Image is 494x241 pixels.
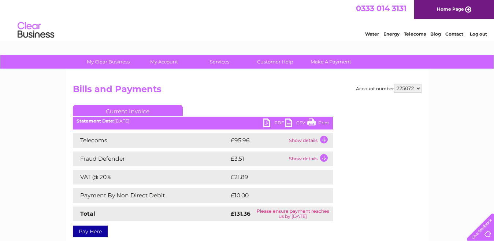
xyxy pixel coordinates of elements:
[404,31,426,37] a: Telecoms
[229,151,287,166] td: £3.51
[356,4,406,13] a: 0333 014 3131
[73,188,229,203] td: Payment By Non Direct Debit
[73,151,229,166] td: Fraud Defender
[445,31,463,37] a: Contact
[229,188,318,203] td: £10.00
[17,19,55,41] img: logo.png
[263,118,285,129] a: PDF
[356,84,421,93] div: Account number
[430,31,441,37] a: Blog
[73,170,229,185] td: VAT @ 20%
[231,210,250,217] strong: £131.36
[365,31,379,37] a: Water
[253,207,333,221] td: Please ensure payment reaches us by [DATE]
[134,55,194,69] a: My Account
[73,105,183,116] a: Current Invoice
[73,118,333,124] div: [DATE]
[287,151,333,166] td: Show details
[229,170,317,185] td: £21.89
[73,84,421,98] h2: Bills and Payments
[383,31,400,37] a: Energy
[307,118,329,129] a: Print
[77,118,114,124] b: Statement Date:
[301,55,361,69] a: Make A Payment
[78,55,138,69] a: My Clear Business
[229,133,287,148] td: £95.96
[74,4,420,36] div: Clear Business is a trading name of Verastar Limited (registered in [GEOGRAPHIC_DATA] No. 3667643...
[470,31,487,37] a: Log out
[80,210,95,217] strong: Total
[73,226,108,237] a: Pay Here
[189,55,250,69] a: Services
[73,133,229,148] td: Telecoms
[245,55,305,69] a: Customer Help
[285,118,307,129] a: CSV
[287,133,333,148] td: Show details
